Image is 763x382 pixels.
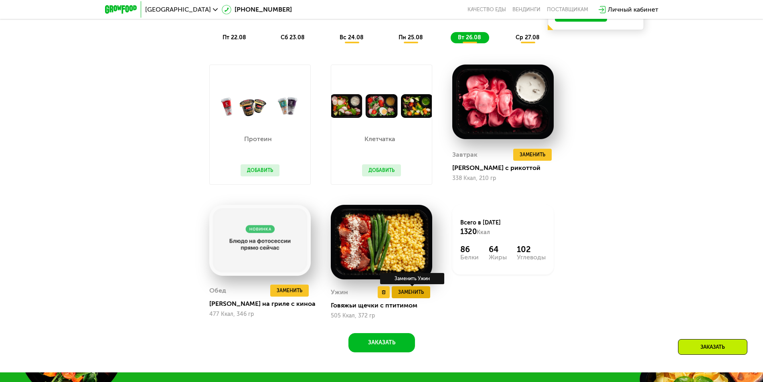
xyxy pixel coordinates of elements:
a: Качество еды [468,6,506,13]
div: [PERSON_NAME] на гриле с киноа [209,300,317,308]
button: Заменить [270,285,309,297]
button: Добавить [241,164,279,176]
a: [PHONE_NUMBER] [222,5,292,14]
button: Заказать [348,333,415,352]
div: Заказать [678,339,747,355]
div: Говяжьи щечки с птитимом [331,301,439,309]
span: Ккал [477,229,490,236]
div: Заменить Ужин [380,273,444,284]
div: Белки [460,254,479,261]
button: Заменить [392,286,430,298]
span: ср 27.08 [516,34,540,41]
span: пт 22.08 [223,34,246,41]
div: 338 Ккал, 210 гр [452,175,554,182]
span: вс 24.08 [340,34,364,41]
div: Всего в [DATE] [460,219,546,236]
div: Углеводы [517,254,546,261]
div: 505 Ккал, 372 гр [331,313,432,319]
div: 477 Ккал, 346 гр [209,311,311,317]
div: Личный кабинет [608,5,658,14]
span: Заменить [277,287,302,295]
span: пн 25.08 [399,34,423,41]
p: Клетчатка [362,136,397,142]
span: Заменить [398,288,424,296]
div: 102 [517,245,546,254]
p: Протеин [241,136,275,142]
span: сб 23.08 [281,34,305,41]
div: [PERSON_NAME] с рикоттой [452,164,560,172]
a: Вендинги [512,6,540,13]
div: Ужин [331,286,348,298]
div: 86 [460,245,479,254]
span: 1320 [460,227,477,236]
button: Заменить [513,149,552,161]
span: Заменить [520,151,545,159]
div: Обед [209,285,226,297]
div: 64 [489,245,507,254]
div: Жиры [489,254,507,261]
div: Завтрак [452,149,478,161]
button: Добавить [362,164,401,176]
div: поставщикам [547,6,588,13]
span: вт 26.08 [458,34,481,41]
span: [GEOGRAPHIC_DATA] [145,6,211,13]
